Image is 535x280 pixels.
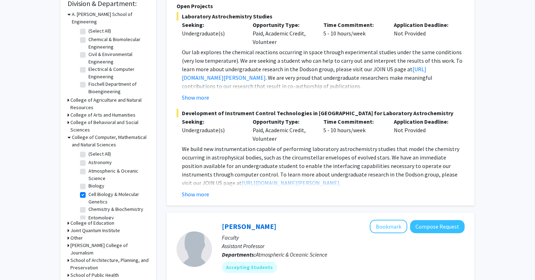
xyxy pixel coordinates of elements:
button: Compose Request to Madeleine Youngs [410,220,465,233]
a: [PERSON_NAME] [222,222,276,231]
h3: Joint Quantum Institute [70,227,120,234]
label: Electrical & Computer Engineering [88,66,147,80]
b: Departments: [222,251,256,258]
p: Our lab explores the chemical reactions occurring in space through experimental studies under the... [182,48,465,90]
span: Development of Instrument Control Technologies in [GEOGRAPHIC_DATA] for Laboratory Astrochemistry [177,109,465,117]
p: Seeking: [182,21,242,29]
span: Atmospheric & Oceanic Science [256,251,327,258]
h3: A. [PERSON_NAME] School of Engineering [72,11,149,26]
div: 5 - 10 hours/week [318,117,389,143]
p: We build new instrumentation capable of performing laboratory astrochemistry studies that model t... [182,145,465,187]
p: Application Deadline: [394,117,454,126]
button: Show more [182,190,209,198]
p: Time Commitment: [323,117,384,126]
div: 5 - 10 hours/week [318,21,389,46]
h3: College of Behavioral and Social Sciences [70,119,149,134]
h3: School of Public Health [70,271,119,279]
h3: College of Computer, Mathematical and Natural Sciences [72,134,149,149]
label: Materials Science & Engineering [88,95,147,110]
iframe: Chat [5,248,30,275]
p: Faculty [222,233,465,242]
label: (Select All) [88,150,111,158]
h3: College of Education [70,219,114,227]
h3: College of Arts and Humanities [70,111,136,119]
label: Biology [88,182,104,190]
label: (Select All) [88,27,111,35]
div: Undergraduate(s) [182,126,242,134]
label: Cell Biology & Molecular Genetics [88,191,147,206]
p: Application Deadline: [394,21,454,29]
button: Add Madeleine Youngs to Bookmarks [370,220,407,233]
div: Not Provided [389,117,459,143]
button: Show more [182,93,209,102]
h3: [PERSON_NAME] College of Journalism [70,242,149,257]
label: Atmospheric & Oceanic Science [88,167,147,182]
h3: School of Architecture, Planning, and Preservation [70,257,149,271]
p: Assistant Professor [222,242,465,250]
p: Opportunity Type: [253,117,313,126]
label: Entomology [88,214,114,222]
div: Undergraduate(s) [182,29,242,38]
h3: Other [70,234,83,242]
p: Opportunity Type: [253,21,313,29]
label: Astronomy [88,159,112,166]
h3: College of Agriculture and Natural Resources [70,96,149,111]
p: Time Commitment: [323,21,384,29]
label: Chemical & Biomolecular Engineering [88,36,147,51]
label: Civil & Environmental Engineering [88,51,147,66]
div: Paid, Academic Credit, Volunteer [247,21,318,46]
p: Open Projects [177,2,465,10]
a: [URL][DOMAIN_NAME][PERSON_NAME] [242,179,339,186]
span: Laboratory Astrochemistry Studies [177,12,465,21]
label: Fischell Department of Bioengineering [88,80,147,95]
mat-chip: Accepting Students [222,262,277,273]
div: Paid, Academic Credit, Volunteer [247,117,318,143]
label: Chemistry & Biochemistry [88,206,143,213]
p: Seeking: [182,117,242,126]
div: Not Provided [389,21,459,46]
